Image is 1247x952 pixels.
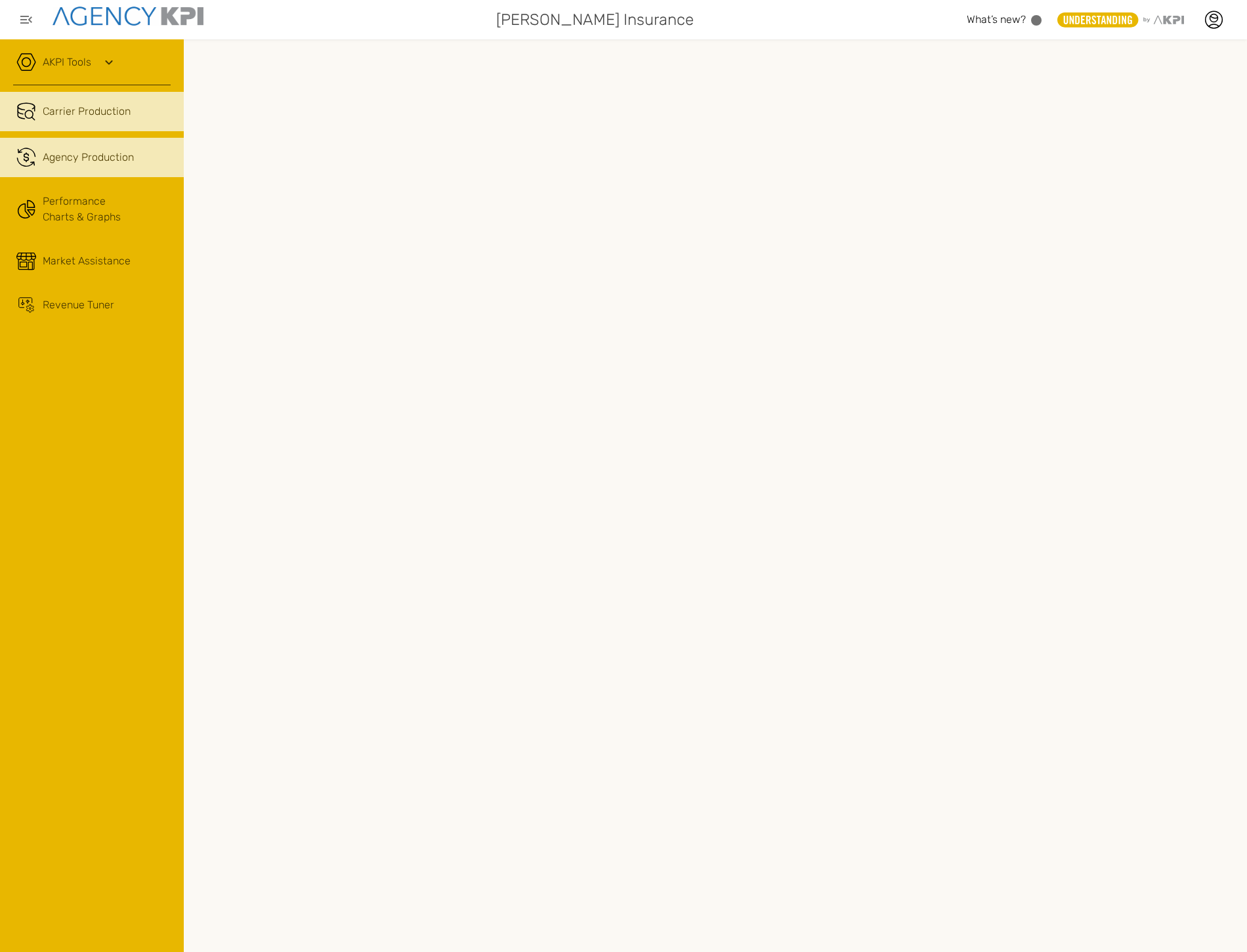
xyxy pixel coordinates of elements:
img: agencykpi-logo-550x69-2d9e3fa8.png [53,7,203,26]
a: AKPI Tools [43,54,91,70]
span: [PERSON_NAME] Insurance [496,8,694,31]
span: Revenue Tuner [43,297,114,313]
span: What’s new? [967,13,1026,26]
span: Agency Production [43,150,134,165]
span: Carrier Production [43,104,131,119]
span: Market Assistance [43,253,131,269]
